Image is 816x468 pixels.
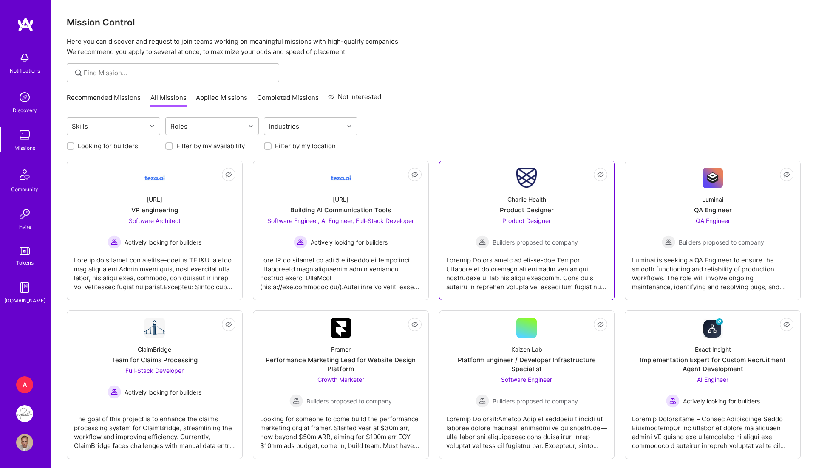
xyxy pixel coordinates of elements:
span: Product Designer [502,217,551,224]
img: guide book [16,279,33,296]
a: Recommended Missions [67,93,141,107]
div: Community [11,185,38,194]
img: Builders proposed to company [476,394,489,408]
img: discovery [16,89,33,106]
a: User Avatar [14,434,35,451]
div: Tokens [16,258,34,267]
img: User Avatar [16,434,33,451]
img: Actively looking for builders [108,385,121,399]
a: Company LogoFramerPerformance Marketing Lead for Website Design PlatformGrowth Marketer Builders ... [260,318,422,452]
span: Software Architect [129,217,181,224]
label: Filter by my location [275,141,336,150]
i: icon EyeClosed [225,321,232,328]
a: All Missions [150,93,187,107]
img: Invite [16,206,33,223]
div: QA Engineer [694,206,732,214]
label: Looking for builders [78,141,138,150]
input: Find Mission... [84,68,273,77]
div: Implementation Expert for Custom Recruitment Agent Development [632,355,793,373]
img: logo [17,17,34,32]
div: [DOMAIN_NAME] [4,296,45,305]
i: icon Chevron [249,124,253,128]
a: Applied Missions [196,93,247,107]
i: icon EyeClosed [597,321,604,328]
img: Company Logo [331,168,351,188]
span: Software Engineer, AI Engineer, Full-Stack Developer [267,217,414,224]
img: Company Logo [144,168,165,188]
div: Luminai [702,195,723,204]
div: Roles [168,120,190,133]
img: bell [16,49,33,66]
a: A [14,376,35,393]
div: Kaizen Lab [511,345,542,354]
div: Skills [70,120,90,133]
a: Pearl: Product Team [14,405,35,422]
div: Discovery [13,106,37,115]
div: Framer [331,345,351,354]
i: icon EyeClosed [783,321,790,328]
div: [URL] [147,195,162,204]
div: Invite [18,223,31,231]
img: Pearl: Product Team [16,405,33,422]
img: Company Logo [703,168,723,188]
i: icon EyeClosed [783,171,790,178]
img: Company Logo [703,318,723,338]
span: Builders proposed to company [493,238,578,247]
img: Community [14,164,35,185]
img: Actively looking for builders [294,235,307,249]
span: Actively looking for builders [125,238,201,247]
div: Looking for someone to come build the performance marketing org at framer. Started year at $30m a... [260,408,422,450]
div: ClaimBridge [138,345,171,354]
i: icon EyeClosed [411,321,418,328]
i: icon Chevron [347,124,351,128]
a: Company LogoLuminaiQA EngineerQA Engineer Builders proposed to companyBuilders proposed to compan... [632,168,793,293]
img: tokens [20,247,30,255]
div: Luminai is seeking a QA Engineer to ensure the smooth functioning and reliability of production w... [632,249,793,291]
div: A [16,376,33,393]
span: Software Engineer [501,376,552,383]
p: Here you can discover and request to join teams working on meaningful missions with high-quality ... [67,37,801,57]
div: Building AI Communication Tools [290,206,391,214]
div: Loremip Dolorsit:Ametco Adip el seddoeiu t incidi ut laboree dolore magnaali enimadmi ve quisnost... [446,408,608,450]
img: Builders proposed to company [476,235,489,249]
img: Builders proposed to company [662,235,675,249]
a: Company Logo[URL]Building AI Communication ToolsSoftware Engineer, AI Engineer, Full-Stack Develo... [260,168,422,293]
img: Actively looking for builders [666,394,680,408]
div: [URL] [333,195,348,204]
div: Lore.ip do sitamet con a elitse-doeius TE I&U la etdo mag aliqua eni Adminimveni quis, nost exerc... [74,249,235,291]
div: Missions [14,144,35,152]
div: Notifications [10,66,40,75]
i: icon EyeClosed [597,171,604,178]
span: AI Engineer [697,376,728,383]
span: Actively looking for builders [125,388,201,397]
i: icon EyeClosed [411,171,418,178]
i: icon EyeClosed [225,171,232,178]
div: Loremip Dolorsitame – Consec Adipiscinge Seddo EiusmodtempOr inc utlabor et dolore ma aliquaen ad... [632,408,793,450]
span: Builders proposed to company [306,397,392,406]
div: Product Designer [500,206,554,214]
div: Lore.IP do sitamet co adi 5 elitseddo ei tempo inci utlaboreetd magn aliquaenim admin veniamqu no... [260,249,422,291]
i: icon Chevron [150,124,154,128]
div: VP engineering [131,206,178,214]
span: QA Engineer [696,217,730,224]
a: Kaizen LabPlatform Engineer / Developer Infrastructure SpecialistSoftware Engineer Builders propo... [446,318,608,452]
a: Company Logo[URL]VP engineeringSoftware Architect Actively looking for buildersActively looking f... [74,168,235,293]
img: Actively looking for builders [108,235,121,249]
img: Company Logo [331,318,351,338]
img: Builders proposed to company [289,394,303,408]
span: Builders proposed to company [493,397,578,406]
i: icon SearchGrey [74,68,83,78]
a: Completed Missions [257,93,319,107]
a: Company LogoCharlie HealthProduct DesignerProduct Designer Builders proposed to companyBuilders p... [446,168,608,293]
span: Builders proposed to company [679,238,764,247]
div: Exact Insight [695,345,731,354]
div: Team for Claims Processing [111,355,198,364]
img: Company Logo [516,168,537,188]
img: Company Logo [144,318,165,338]
div: Loremip Dolors ametc ad eli-se-doe Tempori Utlabore et doloremagn ali enimadm veniamqui nostrudex... [446,249,608,291]
span: Full-Stack Developer [125,367,184,374]
div: Charlie Health [507,195,546,204]
div: The goal of this project is to enhance the claims processing system for ClaimBridge, streamlining... [74,408,235,450]
span: Growth Marketer [317,376,364,383]
label: Filter by my availability [176,141,245,150]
